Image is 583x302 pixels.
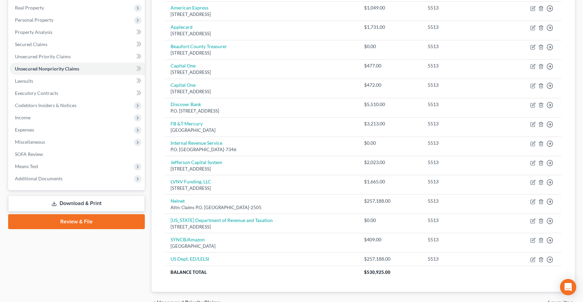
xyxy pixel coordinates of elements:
[9,38,145,51] a: Secured Claims
[428,82,493,88] div: 5513
[15,151,43,157] span: SOFA Review
[171,166,353,172] div: [STREET_ADDRESS]
[428,198,493,204] div: 5513
[171,11,353,18] div: [STREET_ADDRESS]
[428,101,493,108] div: 5513
[15,102,76,108] span: Codebtors Insiders & Notices
[171,237,205,242] a: SYNCB/Amazon
[171,179,211,184] a: LVNV Funding, LLC
[364,120,417,127] div: $3,213.00
[15,163,38,169] span: Means Test
[171,159,222,165] a: Jefferson Capital System
[9,63,145,75] a: Unsecured Nonpriority Claims
[364,217,417,224] div: $0.00
[15,78,33,84] span: Lawsuits
[428,217,493,224] div: 5513
[171,5,208,11] a: American Express
[364,4,417,11] div: $1,049.00
[171,140,222,146] a: Internal Revenue Service
[364,24,417,31] div: $1,731.00
[428,178,493,185] div: 5513
[171,243,353,249] div: [GEOGRAPHIC_DATA]
[171,88,353,95] div: [STREET_ADDRESS]
[171,224,353,230] div: [STREET_ADDRESS]
[364,256,417,262] div: $257,188.00
[364,178,417,185] div: $1,665.00
[171,101,201,107] a: Discover Bank
[165,266,359,278] th: Balance Total
[15,176,63,181] span: Additional Documents
[171,146,353,153] div: P.O. [GEOGRAPHIC_DATA]-7346
[9,148,145,160] a: SOFA Review
[171,63,196,68] a: Capital One
[428,43,493,50] div: 5513
[9,51,145,63] a: Unsecured Priority Claims
[428,4,493,11] div: 5513
[171,24,193,30] a: Applecard
[171,108,353,114] div: P.O. [STREET_ADDRESS]
[428,140,493,146] div: 5513
[171,256,209,262] a: US Dept. ED/LELSI
[9,87,145,99] a: Executory Contracts
[364,198,417,204] div: $257,188.00
[15,115,30,120] span: Income
[171,50,353,56] div: [STREET_ADDRESS]
[171,204,353,211] div: Attn: Claims P.O. [GEOGRAPHIC_DATA]-2505
[15,139,45,145] span: Miscellaneous
[428,24,493,31] div: 5513
[8,196,145,212] a: Download & Print
[428,62,493,69] div: 5513
[171,82,196,88] a: Capital One
[560,279,576,295] div: Open Intercom Messenger
[15,127,34,133] span: Expenses
[171,217,273,223] a: [US_STATE] Department of Revenue and Taxation
[364,62,417,69] div: $477.00
[15,41,47,47] span: Secured Claims
[171,69,353,76] div: [STREET_ADDRESS]
[171,121,203,126] a: FB &T Mercury
[364,159,417,166] div: $2,023.00
[364,101,417,108] div: $5,510.00
[428,120,493,127] div: 5513
[171,43,227,49] a: Beaufort County Treasurer
[171,185,353,192] div: [STREET_ADDRESS]
[428,256,493,262] div: 5513
[171,127,353,134] div: [GEOGRAPHIC_DATA]
[9,26,145,38] a: Property Analysis
[364,140,417,146] div: $0.00
[364,236,417,243] div: $409.00
[8,214,145,229] a: Review & File
[9,75,145,87] a: Lawsuits
[171,198,185,204] a: Nelnet
[15,29,52,35] span: Property Analysis
[15,66,79,72] span: Unsecured Nonpriority Claims
[15,5,44,11] span: Real Property
[428,159,493,166] div: 5513
[15,90,58,96] span: Executory Contracts
[364,269,390,275] span: $530,925.00
[364,43,417,50] div: $0.00
[15,54,71,59] span: Unsecured Priority Claims
[364,82,417,88] div: $472.00
[428,236,493,243] div: 5513
[15,17,53,23] span: Personal Property
[171,31,353,37] div: [STREET_ADDRESS]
